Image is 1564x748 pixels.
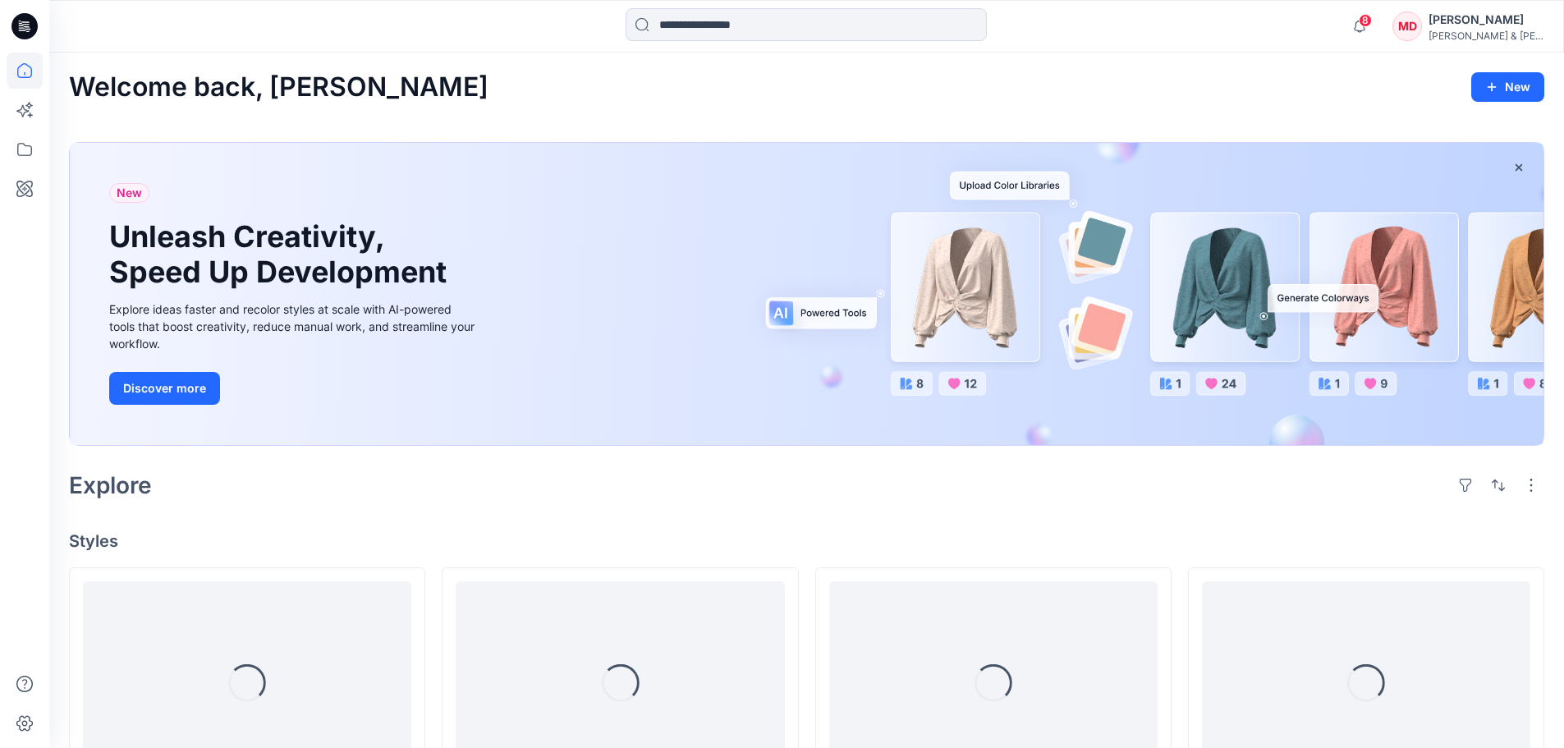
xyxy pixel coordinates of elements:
[1359,14,1372,27] span: 8
[69,531,1544,551] h4: Styles
[117,183,142,203] span: New
[1392,11,1422,41] div: MD
[109,372,479,405] a: Discover more
[69,472,152,498] h2: Explore
[1471,72,1544,102] button: New
[109,301,479,352] div: Explore ideas faster and recolor styles at scale with AI-powered tools that boost creativity, red...
[1429,10,1543,30] div: [PERSON_NAME]
[1429,30,1543,42] div: [PERSON_NAME] & [PERSON_NAME]
[69,72,488,103] h2: Welcome back, [PERSON_NAME]
[109,372,220,405] button: Discover more
[109,219,454,290] h1: Unleash Creativity, Speed Up Development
